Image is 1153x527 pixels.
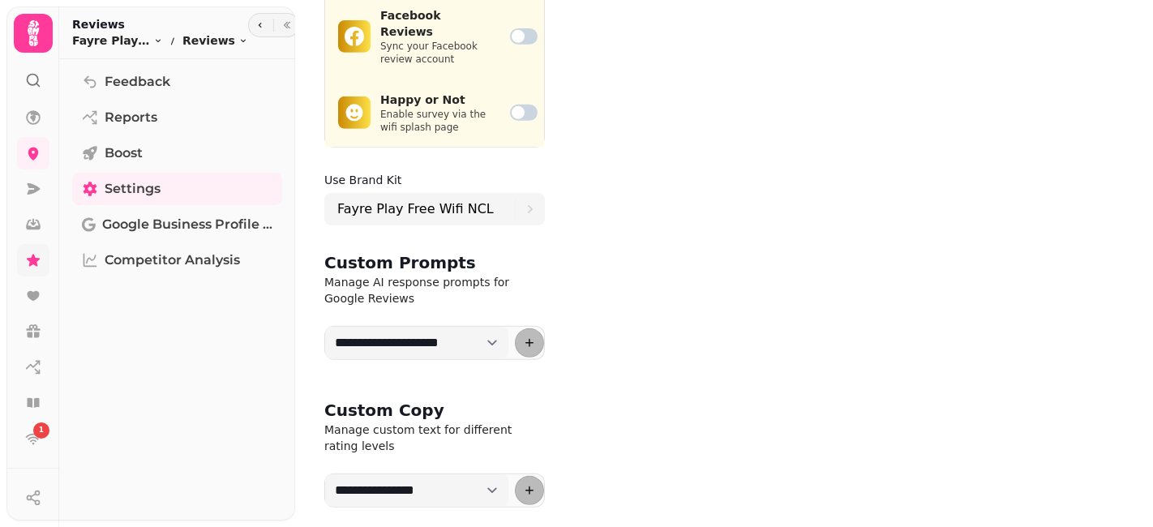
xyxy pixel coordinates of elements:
p: Happy or Not [380,92,491,108]
p: Manage custom text for different rating levels [324,422,545,454]
p: Facebook Reviews [380,7,491,40]
h2: Custom Copy [324,399,444,422]
a: 1 [17,422,49,455]
p: Fayre Play Free Wifi NCL [337,199,494,219]
p: Enable survey via the wifi splash page [380,108,491,134]
p: Sync your Facebook review account [380,40,491,66]
p: Manage AI response prompts for Google Reviews [324,274,545,306]
h2: Custom Prompts [324,251,476,274]
span: 1 [39,425,44,436]
label: Use Brand Kit [324,174,401,186]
